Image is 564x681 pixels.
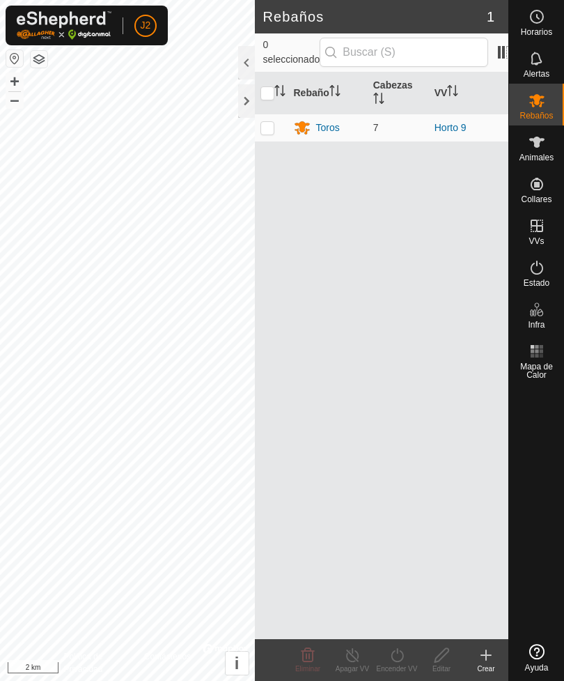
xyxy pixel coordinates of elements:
[288,72,368,114] th: Rebaño
[6,50,23,67] button: Restablecer Mapa
[509,638,564,678] a: Ayuda
[6,73,23,90] button: +
[295,665,320,673] span: Eliminar
[226,652,249,675] button: i
[447,87,458,98] p-sorticon: Activar para ordenar
[487,6,494,27] span: 1
[330,664,375,674] div: Apagar VV
[373,95,384,106] p-sorticon: Activar para ordenar
[144,650,191,675] a: Contáctenos
[525,664,549,672] span: Ayuda
[524,279,549,287] span: Estado
[429,72,508,114] th: VV
[31,51,47,68] button: Capas del Mapa
[368,72,429,114] th: Cabezas
[528,237,544,245] span: VVs
[528,321,545,329] span: Infra
[524,70,549,78] span: Alertas
[329,87,340,98] p-sorticon: Activar para ordenar
[63,650,127,675] a: Política de Privacidad
[141,18,151,33] span: J2
[375,664,419,674] div: Encender VV
[521,195,551,204] span: Collares
[434,122,467,133] a: Horto 9
[419,664,464,674] div: Editar
[235,654,240,673] span: i
[519,112,553,120] span: Rebaños
[464,664,508,674] div: Crear
[17,11,111,40] img: Logo Gallagher
[519,153,554,162] span: Animales
[521,28,552,36] span: Horarios
[263,8,487,25] h2: Rebaños
[320,38,488,67] input: Buscar (S)
[316,121,340,135] div: Toros
[512,362,561,379] span: Mapa de Calor
[6,91,23,108] button: –
[263,38,320,67] span: 0 seleccionado
[373,122,379,133] span: 7
[274,87,285,98] p-sorticon: Activar para ordenar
